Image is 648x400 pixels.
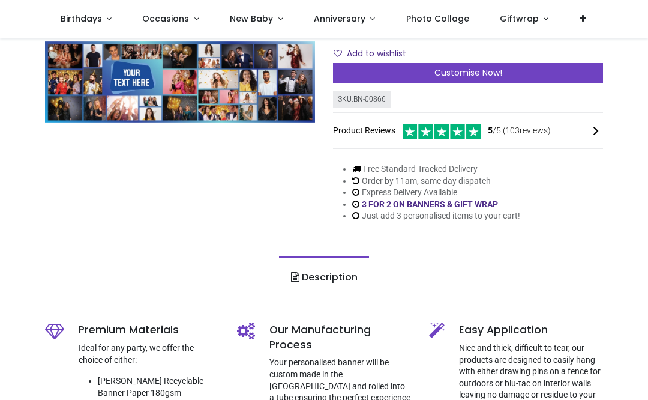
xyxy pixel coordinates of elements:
span: 5 [488,126,493,135]
div: SKU: BN-00866 [333,91,391,108]
span: Photo Collage [406,13,469,25]
li: Free Standard Tracked Delivery [352,163,520,175]
span: Occasions [142,13,189,25]
li: Express Delivery Available [352,187,520,199]
div: Product Reviews [333,123,603,139]
h5: Easy Application [459,323,603,338]
li: Order by 11am, same day dispatch [352,175,520,187]
a: 3 FOR 2 ON BANNERS & GIFT WRAP [362,199,498,209]
span: /5 ( 103 reviews) [488,125,551,137]
li: [PERSON_NAME] Recyclable Banner Paper 180gsm [98,375,219,399]
a: Description [279,256,368,298]
h5: Our Manufacturing Process [269,323,411,352]
button: Add to wishlistAdd to wishlist [333,44,416,64]
span: Anniversary [314,13,365,25]
p: Ideal for any party, we offer the choice of either: [79,342,219,366]
span: Giftwrap [500,13,539,25]
span: New Baby [230,13,273,25]
img: Personalised Party Banner - Blue Photo Collage - Custom Text & 30 Photo Upload [45,41,315,123]
h5: Premium Materials [79,323,219,338]
span: Customise Now! [434,67,502,79]
span: Birthdays [61,13,102,25]
i: Add to wishlist [334,49,342,58]
li: Just add 3 personalised items to your cart! [352,210,520,222]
